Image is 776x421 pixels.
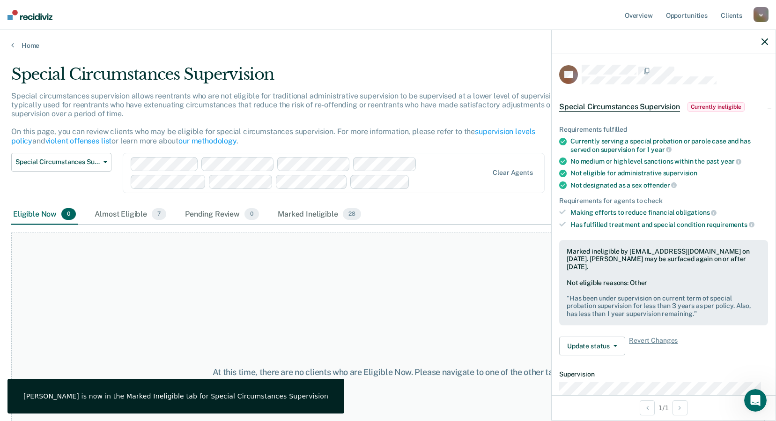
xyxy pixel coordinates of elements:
[45,136,112,145] a: violent offenses list
[676,209,717,216] span: obligations
[200,367,576,377] div: At this time, there are no clients who are Eligible Now. Please navigate to one of the other tabs.
[721,158,741,165] span: year
[559,126,768,134] div: Requirements fulfilled
[570,208,768,217] div: Making efforts to reduce financial
[570,157,768,165] div: No medium or high level sanctions within the past
[559,337,625,355] button: Update status
[11,41,765,50] a: Home
[559,370,768,378] dt: Supervision
[567,279,761,318] div: Not eligible reasons: Other
[93,204,168,225] div: Almost Eligible
[183,204,261,225] div: Pending Review
[629,337,678,355] span: Revert Changes
[673,400,687,415] button: Next Opportunity
[687,102,745,112] span: Currently ineligible
[7,10,52,20] img: Recidiviz
[244,208,259,220] span: 0
[15,158,100,166] span: Special Circumstances Supervision
[640,400,655,415] button: Previous Opportunity
[11,204,78,225] div: Eligible Now
[570,169,768,177] div: Not eligible for administrative
[552,395,776,420] div: 1 / 1
[754,7,769,22] div: w
[559,102,680,112] span: Special Circumstances Supervision
[276,204,362,225] div: Marked Ineligible
[61,208,76,220] span: 0
[23,392,328,400] div: [PERSON_NAME] is now in the Marked Ineligible tab for Special Circumstances Supervision
[663,169,697,177] span: supervision
[570,220,768,229] div: Has fulfilled treatment and special condition
[570,181,768,189] div: Not designated as a sex
[559,197,768,205] div: Requirements for agents to check
[343,208,361,220] span: 28
[570,137,768,153] div: Currently serving a special probation or parole case and has served on supervision for 1
[493,169,532,177] div: Clear agents
[11,127,535,145] a: supervision levels policy
[651,146,672,153] span: year
[643,181,677,189] span: offender
[567,294,761,318] pre: " Has been under supervision on current term of special probation supervision for less than 3 yea...
[11,65,593,91] div: Special Circumstances Supervision
[567,248,761,271] div: Marked ineligible by [EMAIL_ADDRESS][DOMAIN_NAME] on [DATE]. [PERSON_NAME] may be surfaced again ...
[552,92,776,122] div: Special Circumstances SupervisionCurrently ineligible
[11,91,575,145] p: Special circumstances supervision allows reentrants who are not eligible for traditional administ...
[152,208,166,220] span: 7
[744,389,767,412] iframe: Intercom live chat
[178,136,236,145] a: our methodology
[707,221,754,228] span: requirements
